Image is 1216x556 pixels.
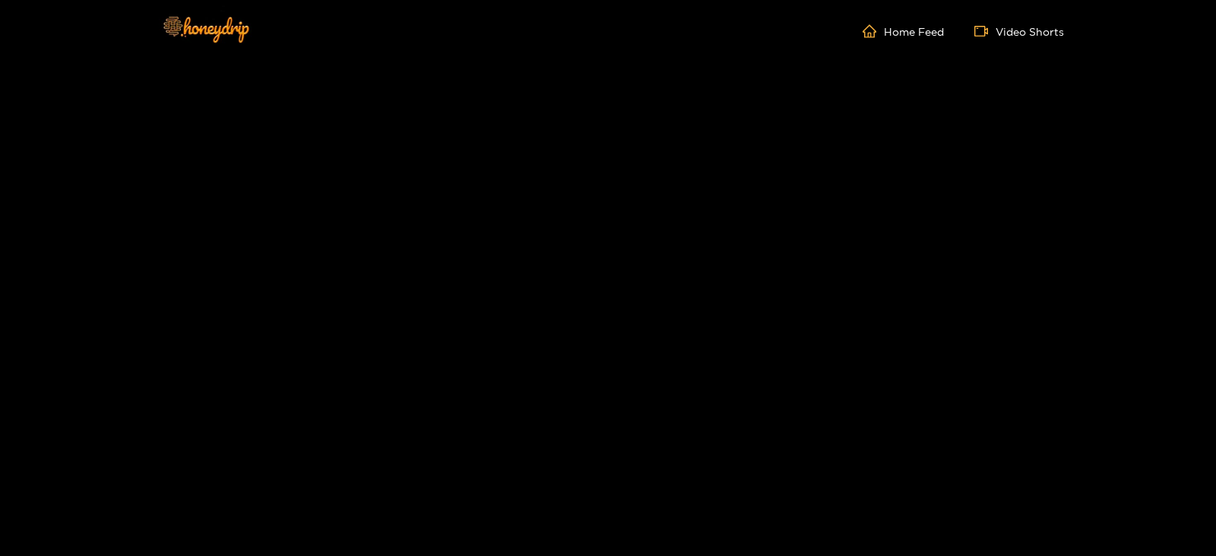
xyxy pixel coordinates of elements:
span: home [863,24,884,38]
a: Home Feed [863,24,944,38]
a: Video Shorts [974,24,1064,38]
span: video-camera [974,24,996,38]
